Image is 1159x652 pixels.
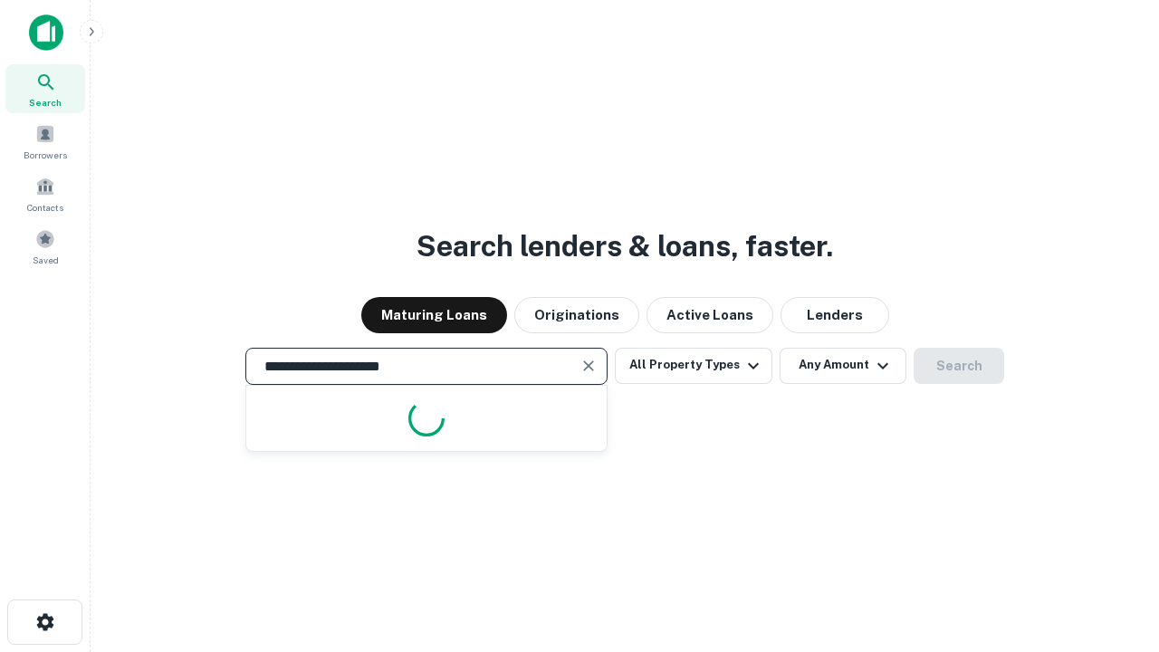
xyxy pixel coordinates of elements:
[514,297,639,333] button: Originations
[417,225,833,268] h3: Search lenders & loans, faster.
[576,353,601,379] button: Clear
[361,297,507,333] button: Maturing Loans
[615,348,772,384] button: All Property Types
[24,148,67,162] span: Borrowers
[1068,449,1159,536] iframe: Chat Widget
[5,64,85,113] a: Search
[647,297,773,333] button: Active Loans
[5,222,85,271] a: Saved
[781,297,889,333] button: Lenders
[33,253,59,267] span: Saved
[5,117,85,166] a: Borrowers
[27,200,63,215] span: Contacts
[5,169,85,218] a: Contacts
[780,348,906,384] button: Any Amount
[29,95,62,110] span: Search
[29,14,63,51] img: capitalize-icon.png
